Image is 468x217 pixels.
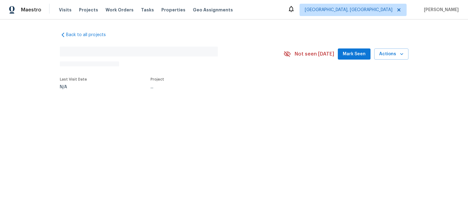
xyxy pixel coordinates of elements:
span: Visits [59,7,72,13]
span: [GEOGRAPHIC_DATA], [GEOGRAPHIC_DATA] [305,7,392,13]
span: Not seen [DATE] [295,51,334,57]
span: Properties [161,7,185,13]
span: Actions [379,50,404,58]
span: Tasks [141,8,154,12]
button: Mark Seen [338,48,371,60]
span: Mark Seen [343,50,366,58]
span: Project [151,77,164,81]
span: Geo Assignments [193,7,233,13]
span: [PERSON_NAME] [421,7,459,13]
span: Projects [79,7,98,13]
span: Maestro [21,7,41,13]
div: N/A [60,85,87,89]
button: Actions [374,48,408,60]
div: ... [151,85,269,89]
span: Work Orders [106,7,134,13]
span: Last Visit Date [60,77,87,81]
a: Back to all projects [60,32,119,38]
